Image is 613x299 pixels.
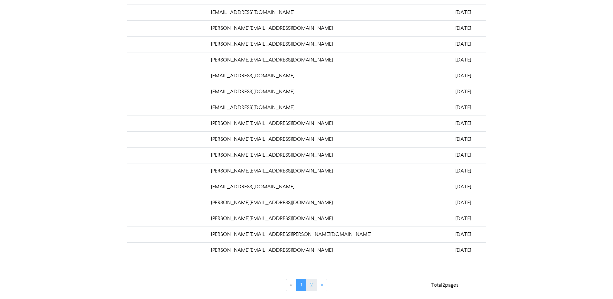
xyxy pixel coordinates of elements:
td: [PERSON_NAME][EMAIL_ADDRESS][PERSON_NAME][DOMAIN_NAME] [207,227,451,242]
td: [DATE] [451,211,486,227]
td: [EMAIL_ADDRESS][DOMAIN_NAME] [207,84,451,100]
td: [PERSON_NAME][EMAIL_ADDRESS][DOMAIN_NAME] [207,195,451,211]
td: [DATE] [451,242,486,258]
td: [PERSON_NAME][EMAIL_ADDRESS][DOMAIN_NAME] [207,211,451,227]
td: [EMAIL_ADDRESS][DOMAIN_NAME] [207,179,451,195]
td: [DATE] [451,227,486,242]
td: [DATE] [451,179,486,195]
td: [PERSON_NAME][EMAIL_ADDRESS][DOMAIN_NAME] [207,36,451,52]
iframe: Chat Widget [581,268,613,299]
a: » [317,279,327,291]
td: [PERSON_NAME][EMAIL_ADDRESS][DOMAIN_NAME] [207,20,451,36]
td: [PERSON_NAME][EMAIL_ADDRESS][DOMAIN_NAME] [207,116,451,131]
td: [EMAIL_ADDRESS][DOMAIN_NAME] [207,5,451,20]
td: [DATE] [451,20,486,36]
a: Page 2 [306,279,317,291]
td: [DATE] [451,68,486,84]
p: Total 2 pages [431,282,459,289]
td: [PERSON_NAME][EMAIL_ADDRESS][DOMAIN_NAME] [207,242,451,258]
td: [DATE] [451,131,486,147]
td: [PERSON_NAME][EMAIL_ADDRESS][DOMAIN_NAME] [207,52,451,68]
td: [DATE] [451,36,486,52]
td: [DATE] [451,52,486,68]
td: [DATE] [451,100,486,116]
td: [EMAIL_ADDRESS][DOMAIN_NAME] [207,100,451,116]
td: [PERSON_NAME][EMAIL_ADDRESS][DOMAIN_NAME] [207,131,451,147]
td: [PERSON_NAME][EMAIL_ADDRESS][DOMAIN_NAME] [207,147,451,163]
td: [EMAIL_ADDRESS][DOMAIN_NAME] [207,68,451,84]
td: [DATE] [451,116,486,131]
td: [DATE] [451,84,486,100]
a: Page 1 is your current page [296,279,306,291]
td: [DATE] [451,163,486,179]
td: [DATE] [451,5,486,20]
td: [PERSON_NAME][EMAIL_ADDRESS][DOMAIN_NAME] [207,163,451,179]
td: [DATE] [451,195,486,211]
td: [DATE] [451,147,486,163]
